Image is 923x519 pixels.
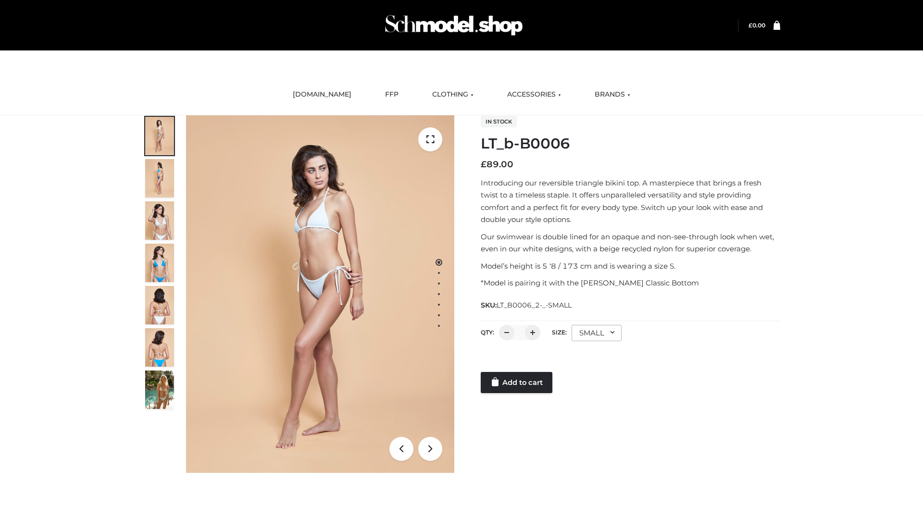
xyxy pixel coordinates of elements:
[552,329,567,336] label: Size:
[748,22,765,29] bdi: 0.00
[481,116,517,127] span: In stock
[481,260,780,272] p: Model’s height is 5 ‘8 / 173 cm and is wearing a size S.
[481,159,513,170] bdi: 89.00
[145,201,174,240] img: ArielClassicBikiniTop_CloudNine_AzureSky_OW114ECO_3-scaled.jpg
[748,22,765,29] a: £0.00
[145,244,174,282] img: ArielClassicBikiniTop_CloudNine_AzureSky_OW114ECO_4-scaled.jpg
[382,6,526,44] img: Schmodel Admin 964
[145,371,174,409] img: Arieltop_CloudNine_AzureSky2.jpg
[481,135,780,152] h1: LT_b-B0006
[572,325,622,341] div: SMALL
[748,22,752,29] span: £
[145,328,174,367] img: ArielClassicBikiniTop_CloudNine_AzureSky_OW114ECO_8-scaled.jpg
[378,84,406,105] a: FFP
[425,84,481,105] a: CLOTHING
[286,84,359,105] a: [DOMAIN_NAME]
[186,115,454,473] img: ArielClassicBikiniTop_CloudNine_AzureSky_OW114ECO_1
[497,301,572,309] span: LT_B0006_2-_-SMALL
[587,84,637,105] a: BRANDS
[481,277,780,289] p: *Model is pairing it with the [PERSON_NAME] Classic Bottom
[145,159,174,198] img: ArielClassicBikiniTop_CloudNine_AzureSky_OW114ECO_2-scaled.jpg
[145,117,174,155] img: ArielClassicBikiniTop_CloudNine_AzureSky_OW114ECO_1-scaled.jpg
[481,372,552,393] a: Add to cart
[481,177,780,226] p: Introducing our reversible triangle bikini top. A masterpiece that brings a fresh twist to a time...
[145,286,174,324] img: ArielClassicBikiniTop_CloudNine_AzureSky_OW114ECO_7-scaled.jpg
[500,84,568,105] a: ACCESSORIES
[481,159,486,170] span: £
[481,299,573,311] span: SKU:
[481,329,494,336] label: QTY:
[481,231,780,255] p: Our swimwear is double lined for an opaque and non-see-through look when wet, even in our white d...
